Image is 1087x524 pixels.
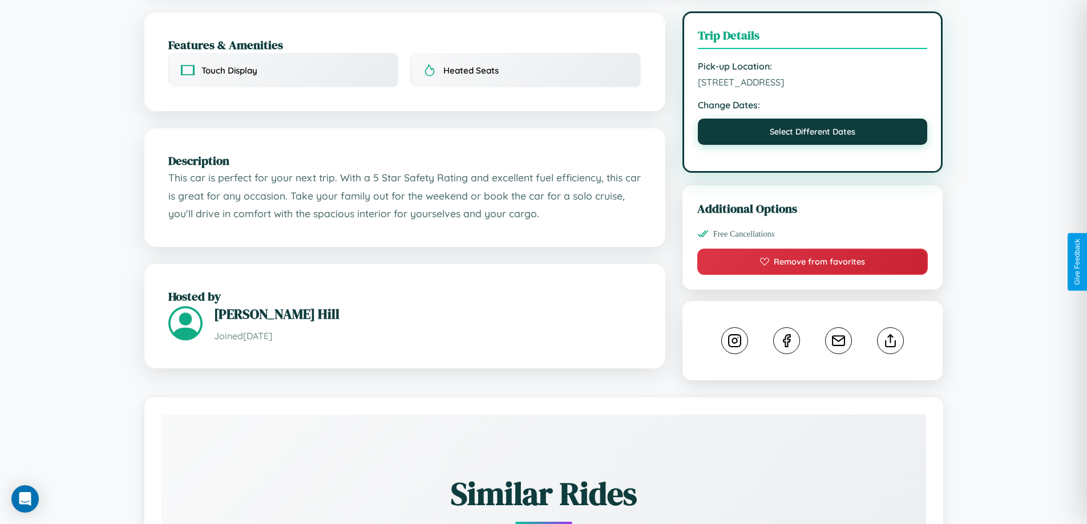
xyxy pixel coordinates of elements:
h3: Additional Options [697,200,928,217]
strong: Change Dates: [698,99,928,111]
div: Open Intercom Messenger [11,485,39,513]
h2: Similar Rides [201,472,886,515]
p: This car is perfect for your next trip. With a 5 Star Safety Rating and excellent fuel efficiency... [168,169,641,223]
button: Remove from favorites [697,249,928,275]
span: Free Cancellations [713,229,775,239]
button: Select Different Dates [698,119,928,145]
strong: Pick-up Location: [698,60,928,72]
h3: Trip Details [698,27,928,49]
span: Heated Seats [443,65,499,76]
span: Touch Display [201,65,257,76]
p: Joined [DATE] [214,328,641,344]
h3: [PERSON_NAME] Hill [214,304,641,323]
span: [STREET_ADDRESS] [698,76,928,88]
h2: Features & Amenities [168,36,641,53]
h2: Description [168,152,641,169]
div: Give Feedback [1073,239,1081,285]
h2: Hosted by [168,288,641,304]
